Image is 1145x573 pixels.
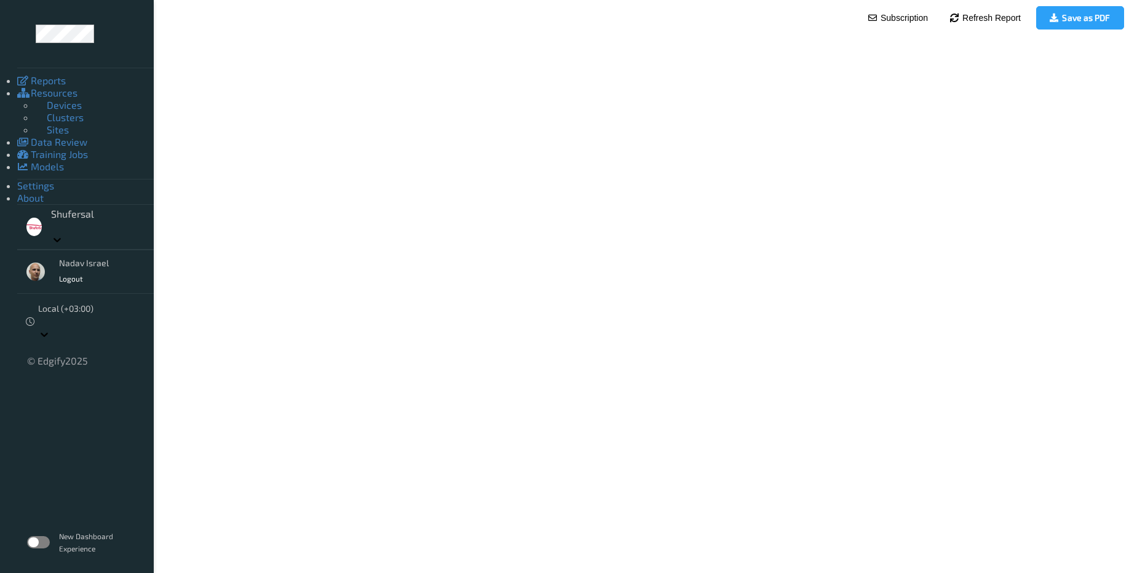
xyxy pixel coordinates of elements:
a: Reports [17,74,66,86]
a: Data Review [17,136,87,148]
span: Training Jobs [31,148,88,160]
a: Models [17,160,64,172]
span: Sites [47,124,69,135]
div: Nadav Israel [59,259,109,267]
span: Reports [31,74,66,86]
div: shufersal [51,208,154,220]
a: Sites [34,124,69,135]
div: © Edgify 2025 [17,344,154,367]
span: New Dashboard Experience [59,530,144,555]
button: Refresh Report [943,6,1028,30]
span: Resources [31,87,77,98]
a: Devices [34,99,82,111]
a: Settings [17,180,54,191]
div: Local (+03:00) [38,302,145,315]
a: Training Jobs [17,148,88,160]
span: Devices [47,99,82,111]
a: Clusters [34,111,84,123]
span: Data Review [31,136,87,148]
span: Logout [59,274,84,283]
span: About [17,192,44,204]
span: Models [31,160,64,172]
button: Save as PDF [1036,6,1124,30]
span: Clusters [47,111,84,123]
button: Subscription [862,6,935,30]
